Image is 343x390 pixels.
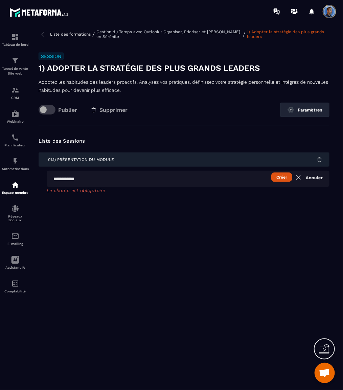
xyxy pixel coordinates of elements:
p: Comptabilité [2,289,29,293]
span: Supprimer [99,107,128,113]
div: Ouvrir le chat [315,363,335,383]
img: automations [11,157,19,165]
p: Planificateur [2,143,29,147]
p: Webinaire [2,120,29,123]
img: formation [11,86,19,94]
span: 01.1) Présentation du Module [48,157,114,162]
a: formationformationTableau de bord [2,28,29,52]
img: social-network [11,205,19,213]
a: social-networksocial-networkRéseaux Sociaux [2,200,29,227]
img: scheduler [11,134,19,142]
img: automations [11,110,19,118]
p: Espace membre [2,191,29,194]
button: Paramètres [280,103,329,117]
p: Tableau de bord [2,43,29,46]
img: trash [317,157,323,163]
span: / [243,31,246,38]
a: Gestion du Temps avec Outlook : Organiser, Prioriser et [PERSON_NAME] en Sérénité [96,29,242,39]
a: formationformationCRM [2,81,29,105]
p: Tunnel de vente Site web [2,66,29,76]
a: automationsautomationsAutomatisations [2,152,29,176]
p: Assistant IA [2,266,29,269]
img: trash [91,107,97,113]
a: accountantaccountantComptabilité [2,274,29,298]
img: automations [11,181,19,189]
a: Annuler [294,173,323,182]
p: Adoptez les habitudes des leaders proactifs. Analysez vos pratiques, définissez votre stratégie p... [39,78,329,94]
img: arrow [39,30,47,38]
p: Automatisations [2,167,29,171]
img: email [11,232,19,240]
img: formation [11,57,19,65]
p: CRM [2,96,29,100]
button: Créer [271,172,292,182]
h3: 1) Adopter la stratégie des plus grands leaders [39,63,329,74]
span: Le champ est obligatoire [47,188,105,193]
p: E-mailing [2,242,29,246]
a: automationsautomationsEspace membre [2,176,29,200]
p: Publier [58,107,77,113]
p: Réseaux Sociaux [2,214,29,222]
img: setting [288,106,294,113]
h5: Liste des Sessions [39,136,329,146]
img: accountant [11,280,19,288]
a: schedulerschedulerPlanificateur [2,128,29,152]
a: Assistant IA [2,251,29,274]
a: 1) Adopter la stratégie des plus grands leaders [247,29,328,39]
span: / [92,31,95,38]
a: automationsautomationsWebinaire [2,105,29,128]
h6: Session [39,53,64,60]
a: formationformationTunnel de vente Site web [2,52,29,81]
a: Liste des formations [50,32,91,37]
a: emailemailE-mailing [2,227,29,251]
img: logo [9,6,70,19]
img: formation [11,33,19,41]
